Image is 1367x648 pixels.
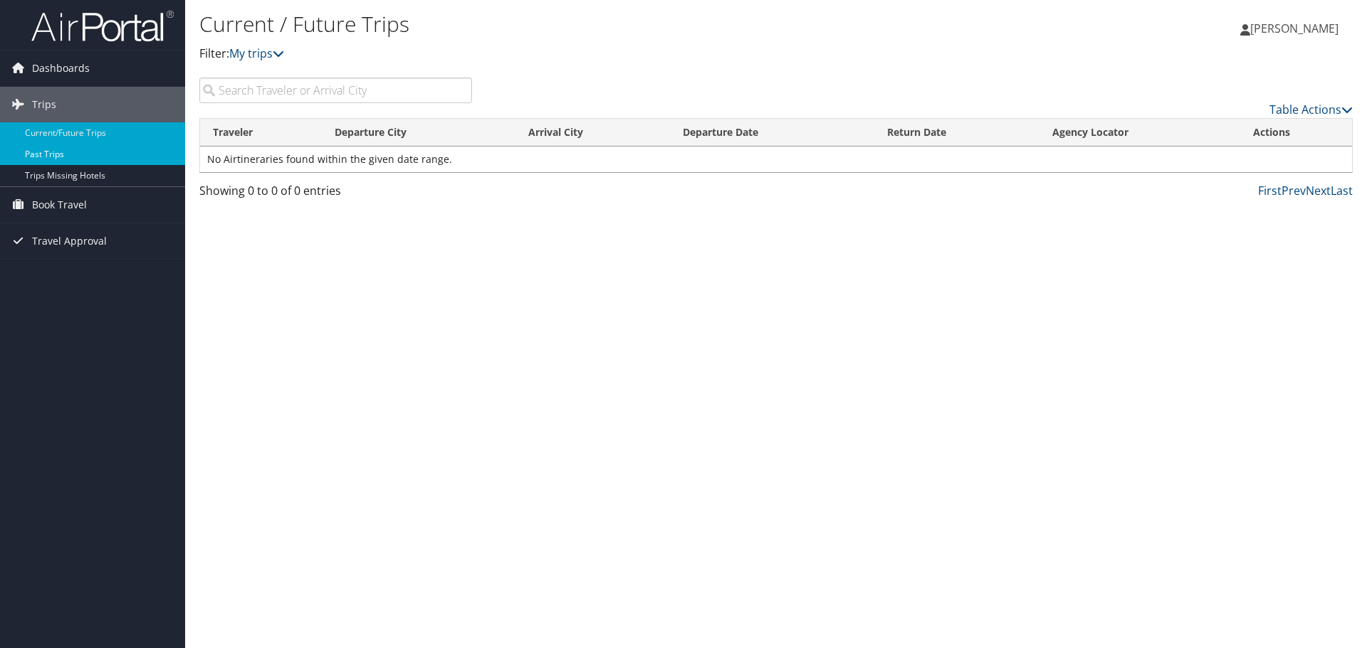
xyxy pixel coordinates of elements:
[1240,119,1352,147] th: Actions
[874,119,1039,147] th: Return Date: activate to sort column ascending
[1240,7,1353,50] a: [PERSON_NAME]
[32,223,107,259] span: Travel Approval
[322,119,515,147] th: Departure City: activate to sort column ascending
[1250,21,1339,36] span: [PERSON_NAME]
[199,78,472,103] input: Search Traveler or Arrival City
[1282,183,1306,198] a: Prev
[32,51,90,86] span: Dashboards
[200,119,322,147] th: Traveler: activate to sort column ascending
[200,147,1352,172] td: No Airtineraries found within the given date range.
[1258,183,1282,198] a: First
[229,46,284,61] a: My trips
[199,9,968,39] h1: Current / Future Trips
[670,119,874,147] th: Departure Date: activate to sort column descending
[199,45,968,63] p: Filter:
[1269,102,1353,117] a: Table Actions
[1306,183,1331,198] a: Next
[1039,119,1240,147] th: Agency Locator: activate to sort column ascending
[32,87,56,122] span: Trips
[515,119,670,147] th: Arrival City: activate to sort column ascending
[199,182,472,206] div: Showing 0 to 0 of 0 entries
[32,187,87,223] span: Book Travel
[31,9,174,43] img: airportal-logo.png
[1331,183,1353,198] a: Last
